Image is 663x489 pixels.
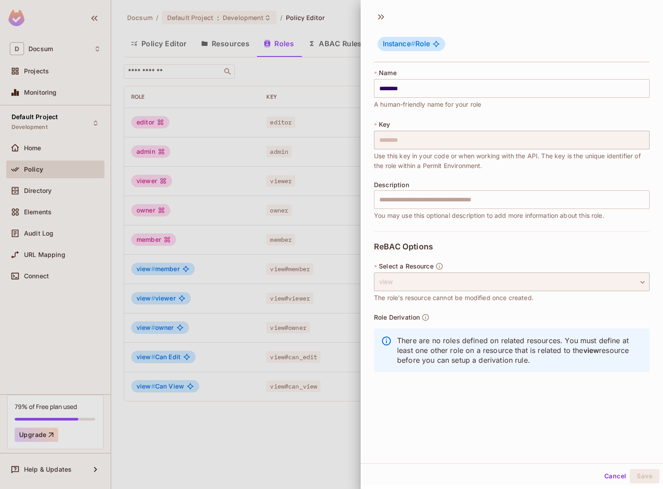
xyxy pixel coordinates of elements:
span: Key [379,121,390,128]
span: A human-friendly name for your role [374,100,481,109]
span: You may use this optional description to add more information about this role. [374,211,604,220]
span: view [583,346,599,355]
span: Use this key in your code or when working with the API. The key is the unique identifier of the r... [374,151,650,171]
span: ReBAC Options [374,242,433,251]
span: The role's resource cannot be modified once created. [374,293,534,303]
span: Role Derivation [374,314,420,321]
span: Name [379,69,397,76]
span: Description [374,181,409,188]
button: Cancel [601,469,630,483]
div: view [374,273,650,291]
span: Instance [383,40,415,48]
span: Select a Resource [379,263,434,270]
button: Save [630,469,659,483]
span: Role [383,40,430,48]
span: # [411,40,415,48]
p: There are no roles defined on related resources. You must define at least one other role on a res... [397,336,643,365]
